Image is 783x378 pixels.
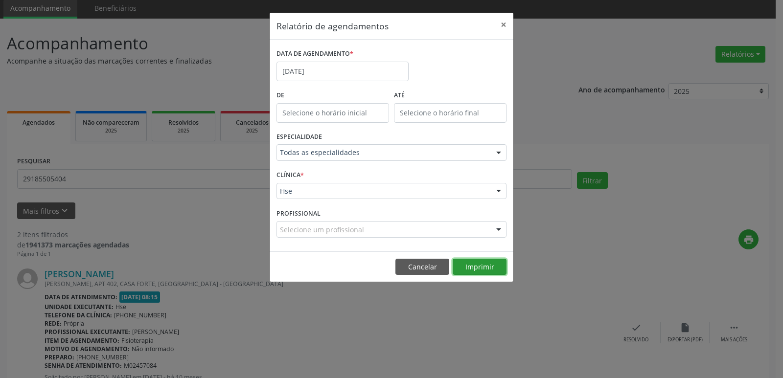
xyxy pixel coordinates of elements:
[280,224,364,235] span: Selecione um profissional
[276,20,389,32] h5: Relatório de agendamentos
[276,103,389,123] input: Selecione o horário inicial
[276,130,322,145] label: ESPECIALIDADE
[394,103,507,123] input: Selecione o horário final
[276,62,409,81] input: Selecione uma data ou intervalo
[276,206,321,221] label: PROFISSIONAL
[395,259,449,275] button: Cancelar
[280,186,486,196] span: Hse
[276,46,353,62] label: DATA DE AGENDAMENTO
[276,168,304,183] label: CLÍNICA
[280,148,486,157] span: Todas as especialidades
[394,88,507,103] label: ATÉ
[276,88,389,103] label: De
[494,13,513,37] button: Close
[453,259,507,275] button: Imprimir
